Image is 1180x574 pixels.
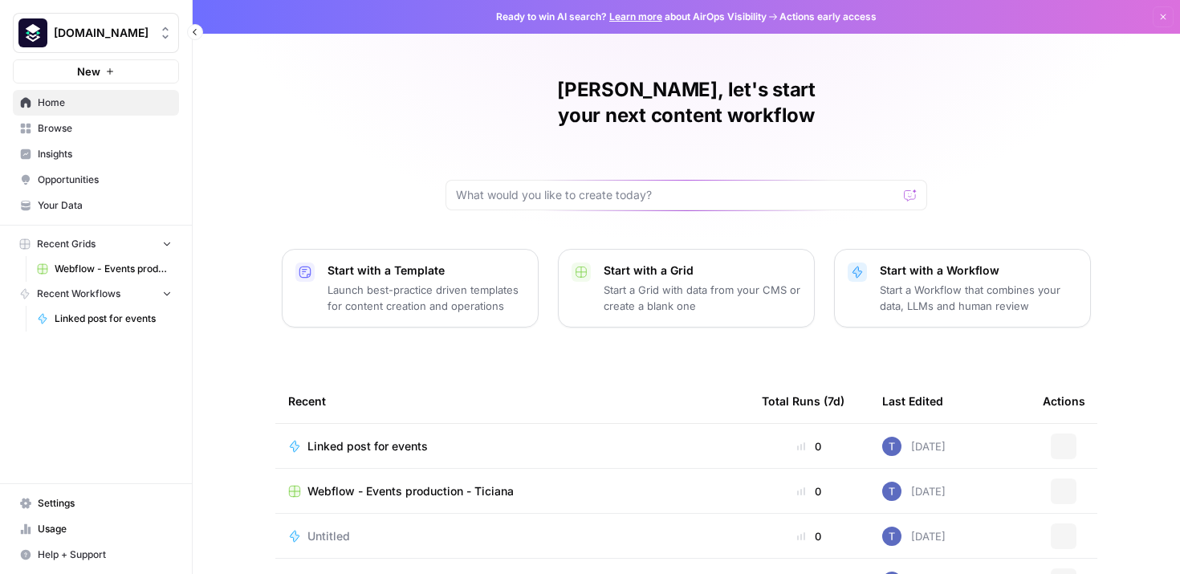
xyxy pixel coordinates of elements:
a: Browse [13,116,179,141]
a: Linked post for events [30,306,179,332]
p: Start a Workflow that combines your data, LLMs and human review [880,282,1077,314]
img: jr0mvpcfb457yucqzh137atk70ho [882,527,901,546]
button: New [13,59,179,83]
span: Ready to win AI search? about AirOps Visibility [496,10,767,24]
span: Usage [38,522,172,536]
a: Opportunities [13,167,179,193]
button: Recent Workflows [13,282,179,306]
div: Total Runs (7d) [762,379,844,423]
h1: [PERSON_NAME], let's start your next content workflow [446,77,927,128]
a: Untitled [288,528,736,544]
div: Recent [288,379,736,423]
img: Platformengineering.org Logo [18,18,47,47]
span: Opportunities [38,173,172,187]
span: New [77,63,100,79]
span: Settings [38,496,172,511]
p: Start a Grid with data from your CMS or create a blank one [604,282,801,314]
span: Untitled [307,528,350,544]
img: jr0mvpcfb457yucqzh137atk70ho [882,437,901,456]
div: [DATE] [882,437,946,456]
span: Your Data [38,198,172,213]
div: Actions [1043,379,1085,423]
a: Settings [13,491,179,516]
button: Start with a WorkflowStart a Workflow that combines your data, LLMs and human review [834,249,1091,328]
div: Last Edited [882,379,943,423]
button: Start with a TemplateLaunch best-practice driven templates for content creation and operations [282,249,539,328]
button: Help + Support [13,542,179,568]
span: Recent Grids [37,237,96,251]
p: Launch best-practice driven templates for content creation and operations [328,282,525,314]
span: Browse [38,121,172,136]
div: 0 [762,438,857,454]
button: Recent Grids [13,232,179,256]
span: Linked post for events [55,311,172,326]
div: 0 [762,483,857,499]
img: jr0mvpcfb457yucqzh137atk70ho [882,482,901,501]
span: Home [38,96,172,110]
a: Insights [13,141,179,167]
div: 0 [762,528,857,544]
p: Start with a Template [328,263,525,279]
a: Linked post for events [288,438,736,454]
div: [DATE] [882,527,946,546]
span: Insights [38,147,172,161]
span: [DOMAIN_NAME] [54,25,151,41]
span: Webflow - Events production - Ticiana [55,262,172,276]
a: Your Data [13,193,179,218]
span: Linked post for events [307,438,428,454]
a: Webflow - Events production - Ticiana [288,483,736,499]
button: Start with a GridStart a Grid with data from your CMS or create a blank one [558,249,815,328]
span: Actions early access [779,10,877,24]
a: Home [13,90,179,116]
p: Start with a Workflow [880,263,1077,279]
p: Start with a Grid [604,263,801,279]
input: What would you like to create today? [456,187,897,203]
span: Webflow - Events production - Ticiana [307,483,514,499]
span: Help + Support [38,548,172,562]
button: Workspace: Platformengineering.org [13,13,179,53]
a: Learn more [609,10,662,22]
span: Recent Workflows [37,287,120,301]
a: Usage [13,516,179,542]
div: [DATE] [882,482,946,501]
a: Webflow - Events production - Ticiana [30,256,179,282]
